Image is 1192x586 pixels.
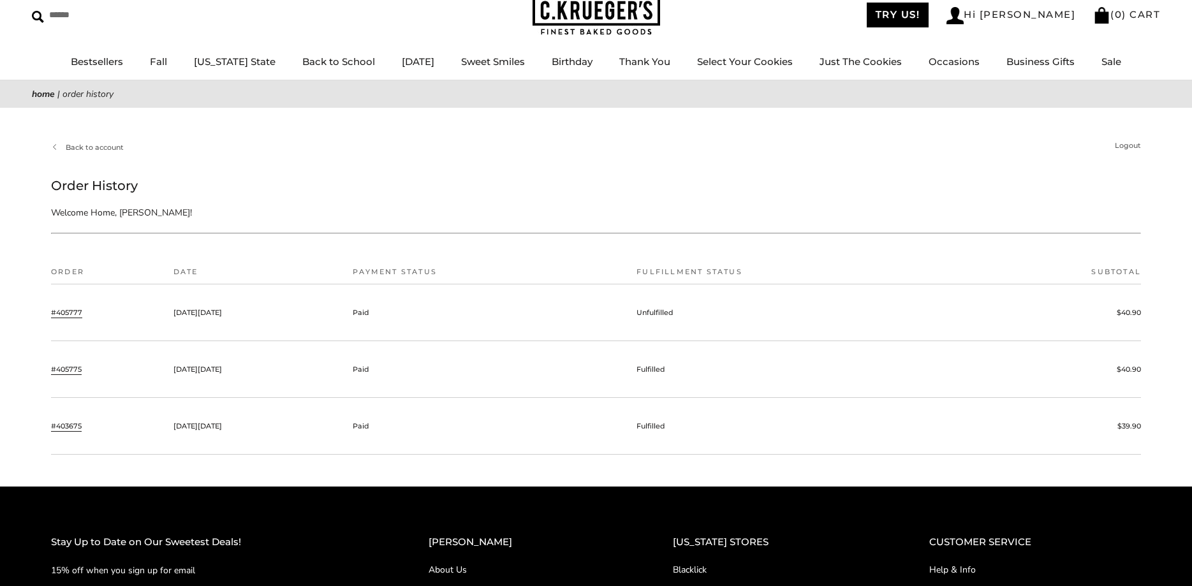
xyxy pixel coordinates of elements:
[167,341,346,398] td: [DATE][DATE]
[1093,7,1110,24] img: Bag
[946,7,1075,24] a: Hi [PERSON_NAME]
[51,307,82,318] a: #405777
[673,534,878,550] h2: [US_STATE] STORES
[619,55,670,68] a: Thank You
[673,563,878,576] a: Blacklick
[929,55,980,68] a: Occasions
[167,266,346,284] th: Date
[51,363,82,375] a: #405775
[630,284,977,341] td: Unfulfilled
[929,534,1141,550] h2: CUSTOMER SERVICE
[630,341,977,398] td: Fulfilled
[1101,55,1121,68] a: Sale
[461,55,525,68] a: Sweet Smiles
[32,87,1160,101] nav: breadcrumbs
[630,398,977,455] td: Fulfilled
[167,284,346,341] td: [DATE][DATE]
[71,55,123,68] a: Bestsellers
[1006,55,1075,68] a: Business Gifts
[51,534,378,550] h2: Stay Up to Date on Our Sweetest Deals!
[1093,8,1160,20] a: (0) CART
[977,284,1141,341] td: $40.90
[820,55,902,68] a: Just The Cookies
[1115,8,1122,20] span: 0
[346,266,630,284] th: Payment status
[630,266,977,284] th: Fulfillment status
[51,175,1141,196] h1: Order History
[51,205,389,220] p: Welcome Home, [PERSON_NAME]!
[57,88,60,100] span: |
[51,420,82,432] a: #403675
[10,538,132,576] iframe: Sign Up via Text for Offers
[63,88,114,100] span: Order History
[977,398,1141,455] td: $39.90
[51,266,167,284] th: Order
[867,3,929,27] a: TRY US!
[429,563,622,576] a: About Us
[977,341,1141,398] td: $40.90
[194,55,276,68] a: [US_STATE] State
[51,142,124,153] a: Back to account
[946,7,964,24] img: Account
[346,398,630,455] td: Paid
[346,284,630,341] td: Paid
[552,55,592,68] a: Birthday
[167,398,346,455] td: [DATE][DATE]
[1115,140,1141,151] a: Logout
[150,55,167,68] a: Fall
[697,55,793,68] a: Select Your Cookies
[302,55,375,68] a: Back to School
[32,5,184,25] input: Search
[32,88,55,100] a: Home
[977,266,1141,284] th: Subtotal
[929,563,1141,576] a: Help & Info
[346,341,630,398] td: Paid
[32,11,44,23] img: Search
[402,55,434,68] a: [DATE]
[429,534,622,550] h2: [PERSON_NAME]
[51,563,378,578] p: 15% off when you sign up for email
